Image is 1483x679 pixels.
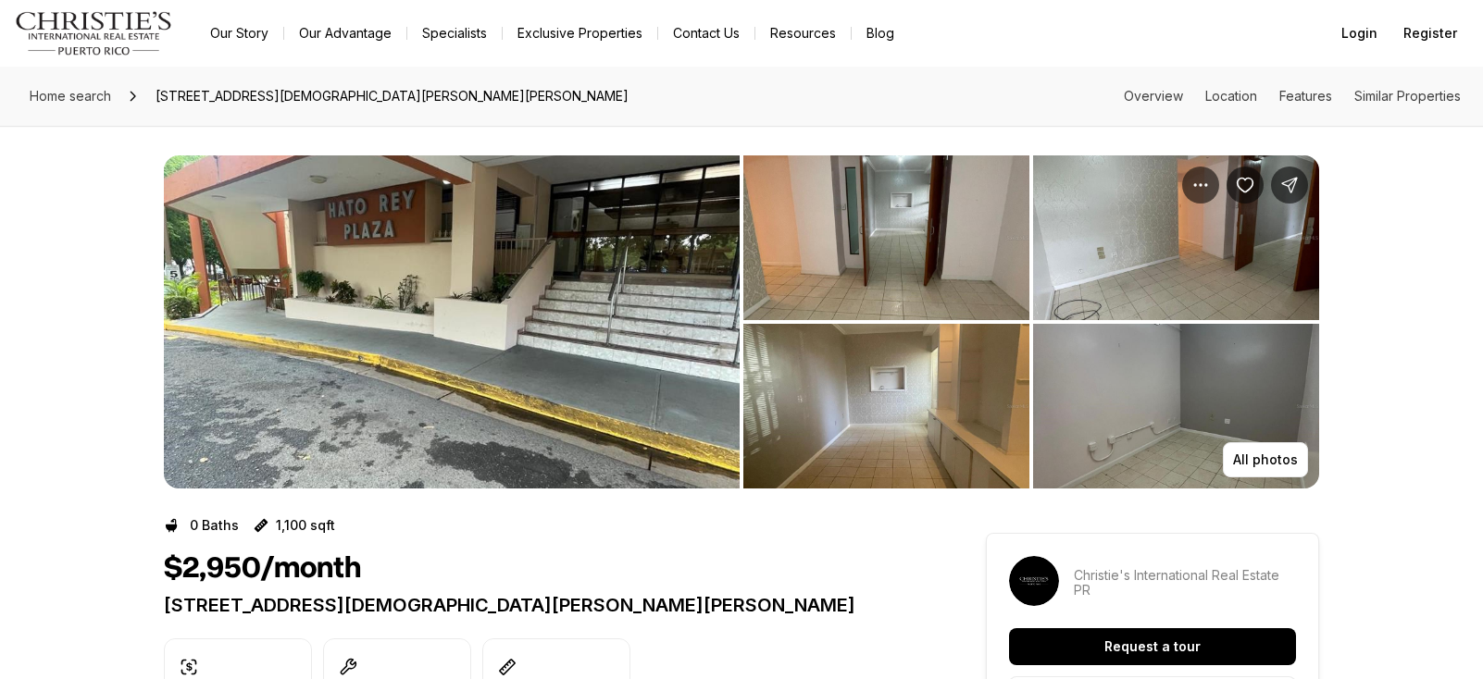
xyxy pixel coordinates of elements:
[164,551,361,586] h1: $2,950/month
[1182,167,1219,204] button: Property options
[1205,88,1257,104] a: Skip to: Location
[15,11,173,56] img: logo
[164,594,919,616] p: [STREET_ADDRESS][DEMOGRAPHIC_DATA][PERSON_NAME][PERSON_NAME]
[190,518,239,533] p: 0 Baths
[195,20,283,46] a: Our Story
[1033,324,1319,488] button: View image gallery
[755,20,851,46] a: Resources
[1223,442,1308,477] button: All photos
[276,518,335,533] p: 1,100 sqft
[743,324,1029,488] button: View image gallery
[164,155,740,488] button: View image gallery
[1233,452,1298,467] p: All photos
[503,20,657,46] a: Exclusive Properties
[148,81,636,111] span: [STREET_ADDRESS][DEMOGRAPHIC_DATA][PERSON_NAME][PERSON_NAME]
[1104,639,1201,654] p: Request a tour
[1074,568,1296,598] p: Christie's International Real Estate PR
[658,20,754,46] button: Contact Us
[1354,88,1461,104] a: Skip to: Similar Properties
[284,20,406,46] a: Our Advantage
[1279,88,1332,104] a: Skip to: Features
[164,155,740,488] li: 1 of 4
[1009,628,1296,665] button: Request a tour
[407,20,502,46] a: Specialists
[1403,26,1457,41] span: Register
[1271,167,1308,204] button: Share Property: 200 JESUS T PINEIRO AVENUE
[1330,15,1389,52] button: Login
[743,155,1319,488] li: 2 of 4
[164,155,1319,488] div: Listing Photos
[1033,155,1319,320] button: View image gallery
[30,88,111,104] span: Home search
[22,81,118,111] a: Home search
[1392,15,1468,52] button: Register
[852,20,909,46] a: Blog
[1227,167,1264,204] button: Save Property: 200 JESUS T PINEIRO AVENUE
[743,155,1029,320] button: View image gallery
[1124,89,1461,104] nav: Page section menu
[1341,26,1377,41] span: Login
[1124,88,1183,104] a: Skip to: Overview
